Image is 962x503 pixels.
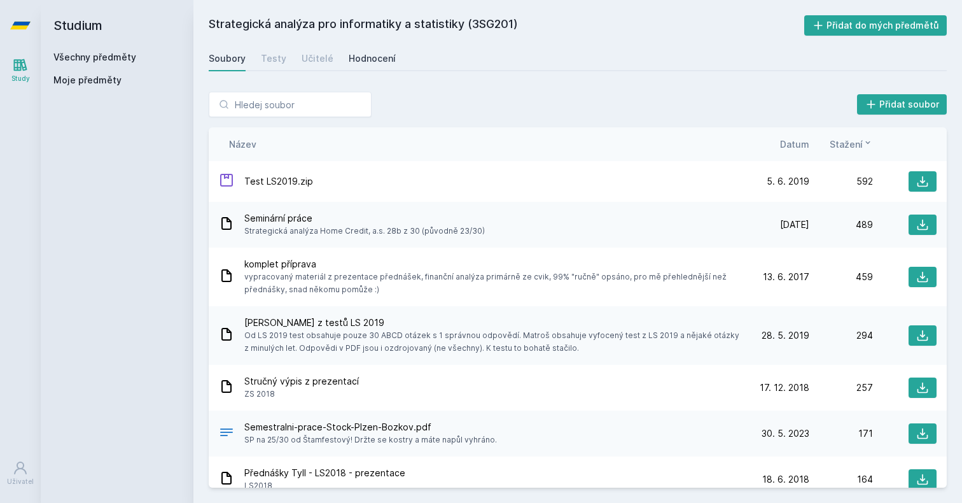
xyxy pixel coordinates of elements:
[261,46,286,71] a: Testy
[244,421,497,434] span: Semestralni-prace-Stock-Plzen-Bozkov.pdf
[244,225,485,237] span: Strategická analýza Home Credit, a.s. 28b z 30 (původně 23/30)
[349,46,396,71] a: Hodnocení
[244,375,359,388] span: Stručný výpis z prezentací
[762,427,809,440] span: 30. 5. 2023
[219,173,234,191] div: ZIP
[229,138,256,151] button: Název
[244,388,359,400] span: ZS 2018
[244,316,741,329] span: [PERSON_NAME] z testů LS 2019
[780,138,809,151] button: Datum
[11,74,30,83] div: Study
[244,175,313,188] span: Test LS2019.zip
[762,473,809,486] span: 18. 6. 2018
[762,329,809,342] span: 28. 5. 2019
[209,15,804,36] h2: Strategická analýza pro informatiky a statistiky (3SG201)
[830,138,873,151] button: Stažení
[763,271,809,283] span: 13. 6. 2017
[809,329,873,342] div: 294
[809,381,873,394] div: 257
[804,15,947,36] button: Přidat do mých předmětů
[53,52,136,62] a: Všechny předměty
[809,175,873,188] div: 592
[219,425,234,443] div: PDF
[3,454,38,493] a: Uživatel
[209,46,246,71] a: Soubory
[809,473,873,486] div: 164
[3,51,38,90] a: Study
[302,46,333,71] a: Učitelé
[244,329,741,355] span: Od LS 2019 test obsahuje pouze 30 ABCD otázek s 1 správnou odpovědí. Matroš obsahuje vyfocený tes...
[809,427,873,440] div: 171
[261,52,286,65] div: Testy
[760,381,809,394] span: 17. 12. 2018
[830,138,863,151] span: Stažení
[349,52,396,65] div: Hodnocení
[809,271,873,283] div: 459
[244,479,405,492] span: LS2018
[244,258,741,271] span: komplet příprava
[767,175,809,188] span: 5. 6. 2019
[244,271,741,296] span: vypracovaný materiál z prezentace přednášek, finanční analýza primárně ze cvik, 99% "ručně" opsán...
[244,212,485,225] span: Seminární práce
[53,74,122,87] span: Moje předměty
[7,477,34,486] div: Uživatel
[857,94,947,115] button: Přidat soubor
[244,467,405,479] span: Přednášky Tyll - LS2018 - prezentace
[780,218,809,231] span: [DATE]
[244,434,497,446] span: SP na 25/30 od Štamfestový! Držte se kostry a máte napůl vyhráno.
[209,92,372,117] input: Hledej soubor
[302,52,333,65] div: Učitelé
[809,218,873,231] div: 489
[209,52,246,65] div: Soubory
